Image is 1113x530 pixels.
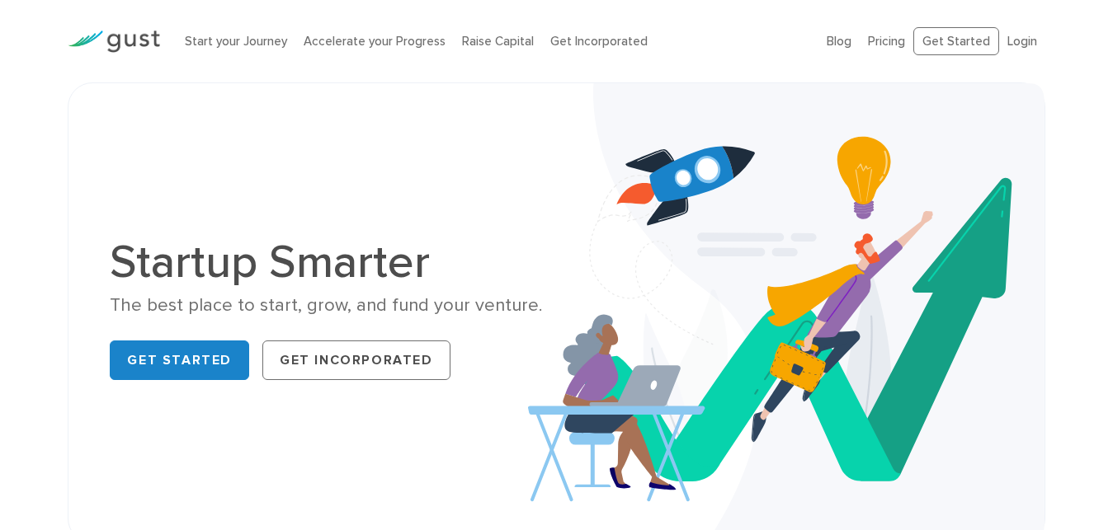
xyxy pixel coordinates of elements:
a: Get Incorporated [262,340,450,380]
a: Start your Journey [185,34,287,49]
div: The best place to start, grow, and fund your venture. [110,293,544,317]
a: Pricing [868,34,905,49]
a: Get Started [913,27,999,56]
a: Get Started [110,340,249,380]
img: Gust Logo [68,30,160,53]
h1: Startup Smarter [110,239,544,285]
a: Blog [827,34,851,49]
a: Accelerate your Progress [304,34,446,49]
a: Raise Capital [462,34,534,49]
a: Login [1007,34,1037,49]
a: Get Incorporated [550,34,648,49]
